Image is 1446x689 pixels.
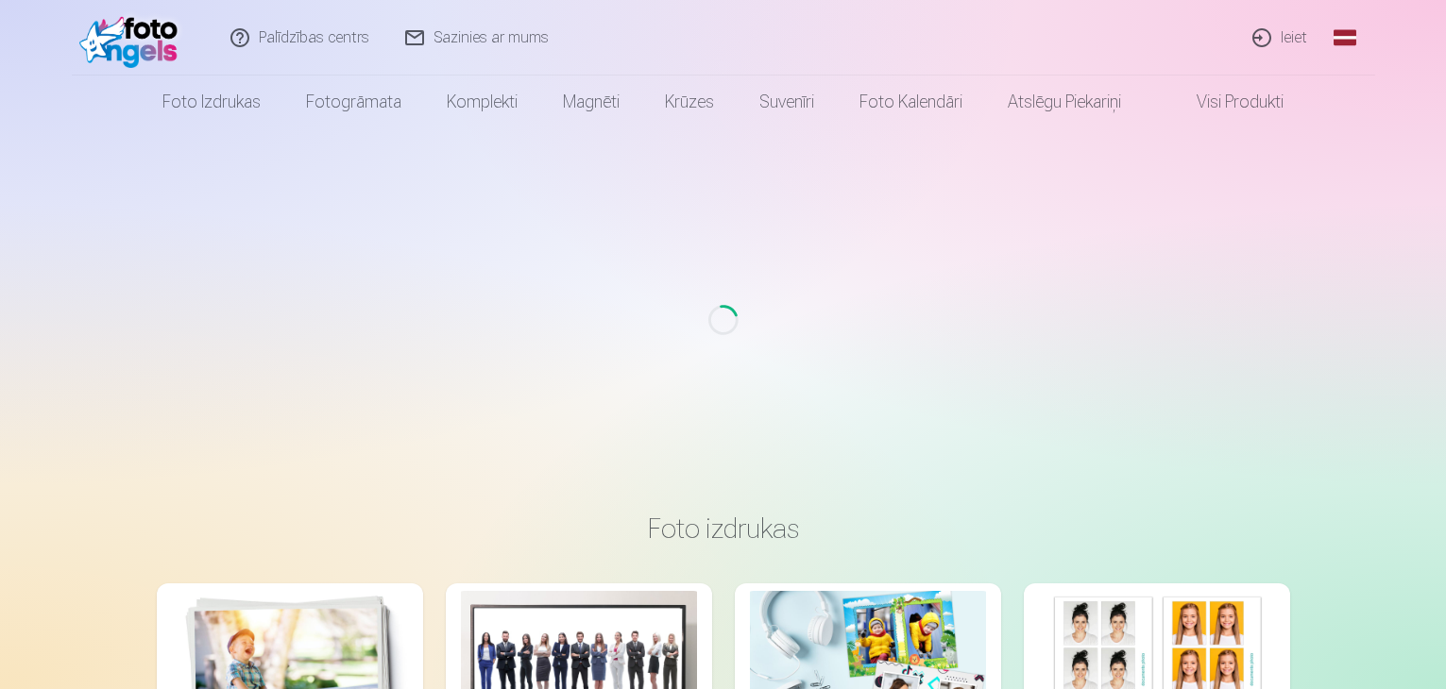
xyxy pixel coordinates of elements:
a: Fotogrāmata [283,76,424,128]
h3: Foto izdrukas [172,512,1275,546]
a: Krūzes [642,76,737,128]
a: Foto izdrukas [140,76,283,128]
a: Foto kalendāri [837,76,985,128]
a: Komplekti [424,76,540,128]
a: Visi produkti [1144,76,1306,128]
a: Suvenīri [737,76,837,128]
a: Magnēti [540,76,642,128]
img: /fa1 [79,8,188,68]
a: Atslēgu piekariņi [985,76,1144,128]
